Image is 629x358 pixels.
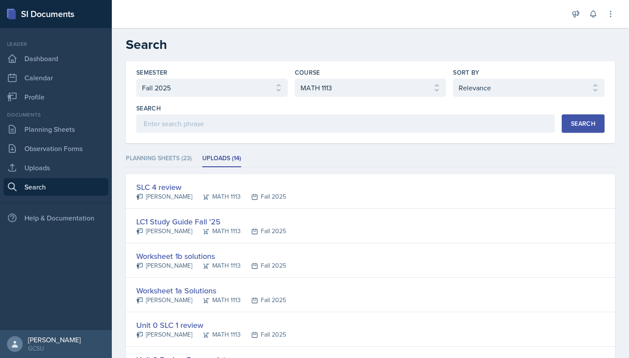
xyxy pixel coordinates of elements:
div: Fall 2025 [241,296,286,305]
li: Planning Sheets (23) [126,150,192,167]
div: Unit 0 SLC 1 review [136,319,286,331]
div: SLC 4 review [136,181,286,193]
div: Fall 2025 [241,330,286,339]
div: GCSU [28,344,81,353]
input: Enter search phrase [136,114,555,133]
a: Uploads [3,159,108,176]
div: MATH 1113 [192,192,241,201]
a: Dashboard [3,50,108,67]
label: Semester [136,68,168,77]
div: Search [571,120,595,127]
a: Planning Sheets [3,120,108,138]
h2: Search [126,37,615,52]
div: [PERSON_NAME] [136,296,192,305]
a: Search [3,178,108,196]
a: Profile [3,88,108,106]
div: Fall 2025 [241,261,286,270]
div: Worksheet 1b solutions [136,250,286,262]
div: MATH 1113 [192,330,241,339]
label: Sort By [453,68,479,77]
div: [PERSON_NAME] [28,335,81,344]
li: Uploads (14) [202,150,241,167]
label: Course [295,68,320,77]
div: MATH 1113 [192,227,241,236]
label: Search [136,104,161,113]
div: Documents [3,111,108,119]
div: [PERSON_NAME] [136,261,192,270]
div: [PERSON_NAME] [136,227,192,236]
div: Worksheet 1a Solutions [136,285,286,296]
div: Help & Documentation [3,209,108,227]
button: Search [562,114,605,133]
a: Observation Forms [3,140,108,157]
div: LC1 Study Guide Fall '25 [136,216,286,227]
div: [PERSON_NAME] [136,330,192,339]
div: Fall 2025 [241,227,286,236]
div: Fall 2025 [241,192,286,201]
div: MATH 1113 [192,261,241,270]
div: Leader [3,40,108,48]
a: Calendar [3,69,108,86]
div: [PERSON_NAME] [136,192,192,201]
div: MATH 1113 [192,296,241,305]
